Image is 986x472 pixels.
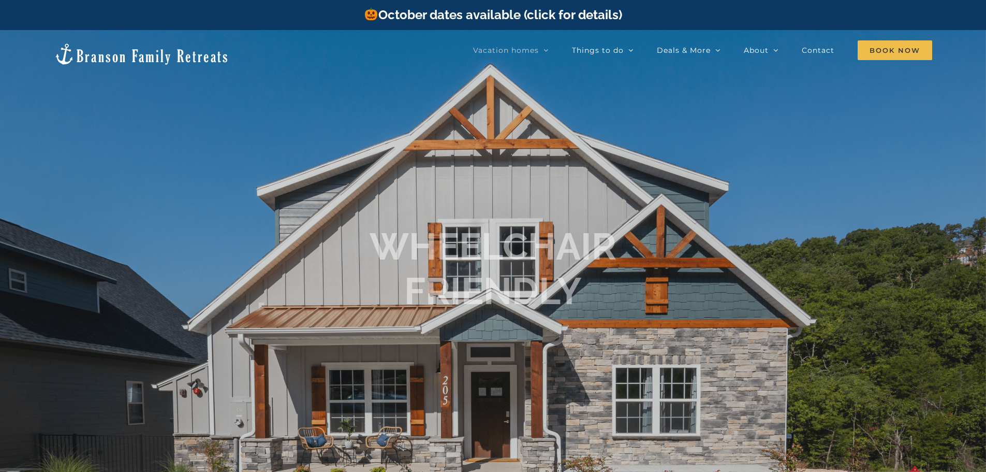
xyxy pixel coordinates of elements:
[572,40,634,61] a: Things to do
[572,47,624,54] span: Things to do
[802,47,834,54] span: Contact
[364,7,622,22] a: October dates available (click for details)
[744,47,769,54] span: About
[858,40,932,60] span: Book Now
[473,47,539,54] span: Vacation homes
[365,8,377,20] img: 🎃
[473,40,549,61] a: Vacation homes
[473,40,932,61] nav: Main Menu
[54,42,229,66] img: Branson Family Retreats Logo
[657,40,720,61] a: Deals & More
[370,224,616,314] h1: WHEELCHAIR FRIENDLY
[657,47,711,54] span: Deals & More
[802,40,834,61] a: Contact
[858,40,932,61] a: Book Now
[744,40,778,61] a: About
